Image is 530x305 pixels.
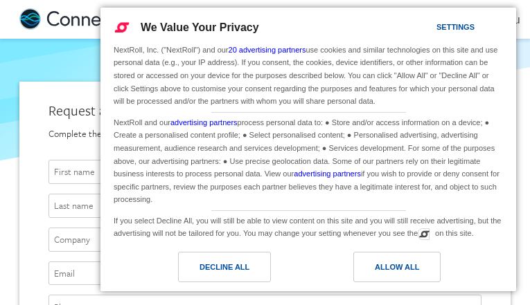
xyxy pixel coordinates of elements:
[308,252,508,289] a: Allow All
[375,259,419,275] div: Allow All
[48,127,482,140] div: Complete the form below and someone from our team will be in touch shortly
[170,118,238,127] a: advertising partners
[48,194,482,218] input: Last name
[111,211,506,241] div: If you select Decline All, you will still be able to view content on this site and you will still...
[436,19,475,35] div: Settings
[412,16,445,41] a: Settings
[48,261,482,286] input: Email
[48,160,482,184] input: First name
[48,101,482,120] div: Request a
[48,228,482,252] input: Company
[111,42,506,109] div: NextRoll, Inc. ("NextRoll") and our use cookies and similar technologies on this site and use per...
[109,252,308,289] a: Decline All
[200,259,249,275] div: Decline All
[111,113,506,207] div: NextRoll and our process personal data to: ● Store and/or access information on a device; ● Creat...
[141,21,259,33] span: We Value Your Privacy
[229,46,306,54] a: 20 advertising partners
[294,169,361,178] a: advertising partners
